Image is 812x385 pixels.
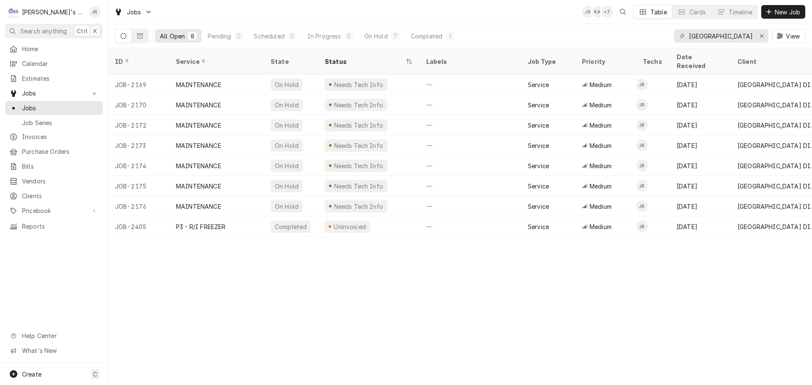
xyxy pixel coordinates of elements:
[22,346,98,355] span: What's New
[89,6,101,18] div: Jeff Rue's Avatar
[176,80,221,89] div: MAINTENANCE
[528,141,549,150] div: Service
[176,222,226,231] div: P3 - R/I FREEZER
[420,115,521,135] div: —
[528,121,549,130] div: Service
[670,74,731,95] div: [DATE]
[528,222,549,231] div: Service
[636,119,648,131] div: JR
[590,80,612,89] span: Medium
[22,191,99,200] span: Clients
[89,6,101,18] div: JR
[755,29,768,43] button: Erase input
[447,32,453,41] div: 1
[77,27,88,35] span: Ctrl
[176,202,221,211] div: MAINTENANCE
[636,119,648,131] div: Jeff Rue's Avatar
[426,57,514,66] div: Labels
[670,156,731,176] div: [DATE]
[22,132,99,141] span: Invoices
[93,370,97,379] span: C
[333,101,384,109] div: Needs Tech Info
[190,32,195,41] div: 8
[22,89,86,98] span: Jobs
[22,147,99,156] span: Purchase Orders
[592,6,604,18] div: Korey Austin's Avatar
[528,101,549,109] div: Service
[5,130,103,144] a: Invoices
[274,202,299,211] div: On Hold
[616,5,630,19] button: Open search
[670,135,731,156] div: [DATE]
[689,8,706,16] div: Cards
[636,139,648,151] div: JR
[636,139,648,151] div: Jeff Rue's Avatar
[528,80,549,89] div: Service
[108,196,169,216] div: JOB-2176
[5,204,103,218] a: Go to Pricebook
[636,180,648,192] div: JR
[22,118,99,127] span: Job Series
[108,135,169,156] div: JOB-2173
[22,222,99,231] span: Reports
[274,182,299,191] div: On Hold
[108,95,169,115] div: JOB-2170
[176,182,221,191] div: MAINTENANCE
[636,99,648,111] div: JR
[22,8,84,16] div: [PERSON_NAME]'s Refrigeration
[636,160,648,172] div: JR
[393,32,398,41] div: 7
[5,145,103,158] a: Purchase Orders
[208,32,231,41] div: Pending
[582,57,628,66] div: Priority
[333,182,384,191] div: Needs Tech Info
[636,200,648,212] div: Jeff Rue's Avatar
[325,57,404,66] div: Status
[8,6,19,18] div: Clay's Refrigeration's Avatar
[5,42,103,56] a: Home
[111,5,156,19] a: Go to Jobs
[5,329,103,343] a: Go to Help Center
[5,24,103,38] button: Search anythingCtrlK
[108,74,169,95] div: JOB-2169
[127,8,141,16] span: Jobs
[20,27,67,35] span: Search anything
[761,5,805,19] button: New Job
[176,57,255,66] div: Service
[528,182,549,191] div: Service
[590,121,612,130] span: Medium
[420,135,521,156] div: —
[274,161,299,170] div: On Hold
[5,71,103,85] a: Estimates
[5,116,103,130] a: Job Series
[420,196,521,216] div: —
[8,6,19,18] div: C
[333,80,384,89] div: Needs Tech Info
[677,52,722,70] div: Date Received
[670,216,731,237] div: [DATE]
[5,174,103,188] a: Vendors
[592,6,604,18] div: KA
[420,216,521,237] div: —
[333,202,384,211] div: Needs Tech Info
[160,32,185,41] div: All Open
[636,99,648,111] div: Jeff Rue's Avatar
[650,8,667,16] div: Table
[590,182,612,191] span: Medium
[333,161,384,170] div: Needs Tech Info
[411,32,442,41] div: Completed
[5,101,103,115] a: Jobs
[590,141,612,150] span: Medium
[22,44,99,53] span: Home
[22,177,99,186] span: Vendors
[271,57,311,66] div: State
[333,121,384,130] div: Needs Tech Info
[528,161,549,170] div: Service
[5,159,103,173] a: Bills
[420,176,521,196] div: —
[729,8,752,16] div: Timeline
[176,121,221,130] div: MAINTENANCE
[5,57,103,71] a: Calendar
[582,6,594,18] div: Jeff Rue's Avatar
[636,221,648,232] div: Jeff Rue's Avatar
